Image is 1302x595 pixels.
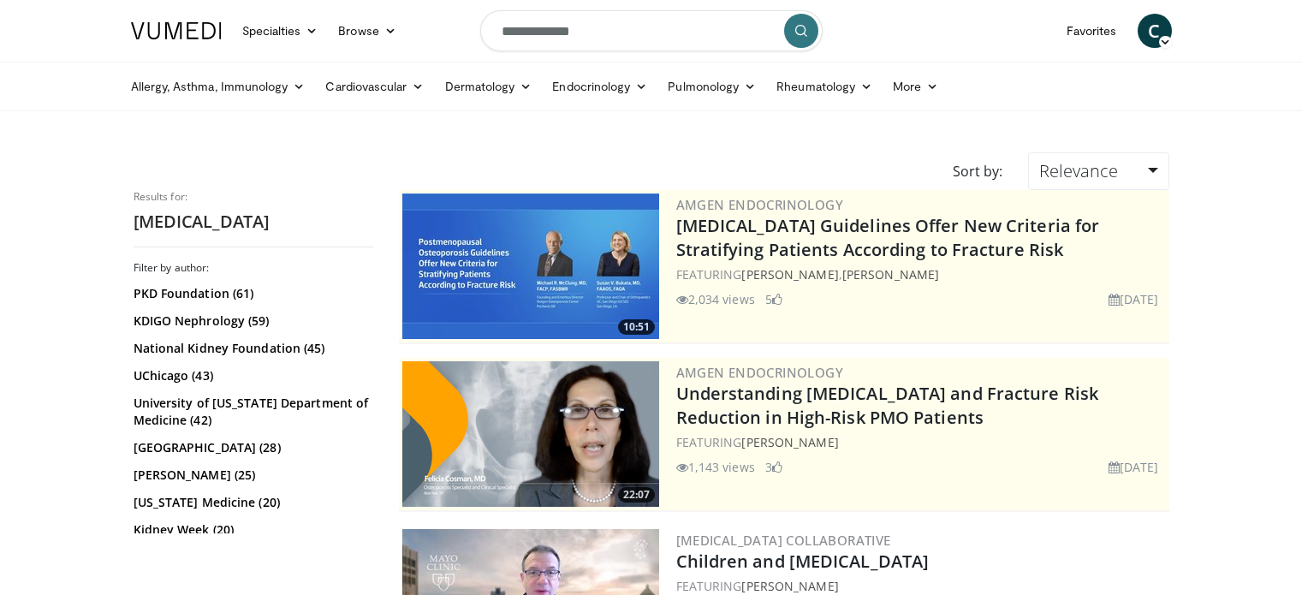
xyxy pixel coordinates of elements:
[741,266,838,283] a: [PERSON_NAME]
[134,340,369,357] a: National Kidney Foundation (45)
[676,364,844,381] a: Amgen Endocrinology
[676,577,1166,595] div: FEATURING
[765,290,782,308] li: 5
[134,367,369,384] a: UChicago (43)
[657,69,766,104] a: Pulmonology
[402,193,659,339] a: 10:51
[766,69,883,104] a: Rheumatology
[121,69,316,104] a: Allergy, Asthma, Immunology
[134,439,369,456] a: [GEOGRAPHIC_DATA] (28)
[676,196,844,213] a: Amgen Endocrinology
[315,69,434,104] a: Cardiovascular
[842,266,939,283] a: [PERSON_NAME]
[134,261,373,275] h3: Filter by author:
[676,550,930,573] a: Children and [MEDICAL_DATA]
[940,152,1015,190] div: Sort by:
[435,69,543,104] a: Dermatology
[131,22,222,39] img: VuMedi Logo
[1056,14,1127,48] a: Favorites
[1109,458,1159,476] li: [DATE]
[741,578,838,594] a: [PERSON_NAME]
[402,361,659,507] a: 22:07
[1028,152,1168,190] a: Relevance
[402,361,659,507] img: c9a25db3-4db0-49e1-a46f-17b5c91d58a1.png.300x170_q85_crop-smart_upscale.png
[618,487,655,503] span: 22:07
[1109,290,1159,308] li: [DATE]
[676,265,1166,283] div: FEATURING ,
[1138,14,1172,48] a: C
[402,193,659,339] img: 7b525459-078d-43af-84f9-5c25155c8fbb.png.300x170_q85_crop-smart_upscale.jpg
[676,433,1166,451] div: FEATURING
[134,521,369,538] a: Kidney Week (20)
[134,190,373,204] p: Results for:
[1039,159,1118,182] span: Relevance
[676,290,755,308] li: 2,034 views
[542,69,657,104] a: Endocrinology
[134,285,369,302] a: PKD Foundation (61)
[883,69,948,104] a: More
[134,494,369,511] a: [US_STATE] Medicine (20)
[328,14,407,48] a: Browse
[676,532,891,549] a: [MEDICAL_DATA] Collaborative
[765,458,782,476] li: 3
[134,467,369,484] a: [PERSON_NAME] (25)
[480,10,823,51] input: Search topics, interventions
[618,319,655,335] span: 10:51
[134,211,373,233] h2: [MEDICAL_DATA]
[741,434,838,450] a: [PERSON_NAME]
[676,382,1099,429] a: Understanding [MEDICAL_DATA] and Fracture Risk Reduction in High-Risk PMO Patients
[676,458,755,476] li: 1,143 views
[232,14,329,48] a: Specialties
[676,214,1100,261] a: [MEDICAL_DATA] Guidelines Offer New Criteria for Stratifying Patients According to Fracture Risk
[134,395,369,429] a: University of [US_STATE] Department of Medicine (42)
[134,312,369,330] a: KDIGO Nephrology (59)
